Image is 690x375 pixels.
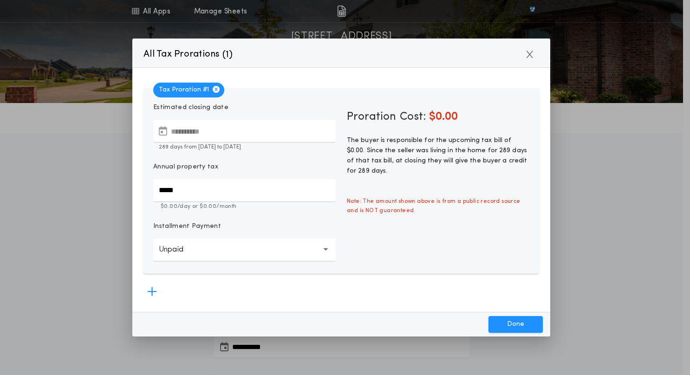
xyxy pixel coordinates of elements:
p: Installment Payment [153,222,221,231]
span: Tax Proration # 1 [153,83,224,97]
span: Note: The amount shown above is from a public record source and is NOT guaranteed. [341,191,535,221]
p: 289 days from [DATE] to [DATE] [153,143,336,151]
p: Annual property tax [153,162,218,172]
p: All Tax Prorations ( ) [143,47,233,62]
button: Done [488,316,543,333]
p: Estimated closing date [153,103,336,112]
span: Proration [347,110,396,124]
span: Cost: [400,111,426,123]
button: Unpaid [153,239,336,261]
input: Annual property tax [153,179,336,201]
span: The buyer is responsible for the upcoming tax bill of $0.00. Since the seller was living in the h... [347,137,527,175]
span: $0.00 [429,111,458,123]
p: $0.00 /day or $0.00 /month [153,202,336,211]
p: Unpaid [159,244,198,255]
span: 1 [226,50,229,59]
